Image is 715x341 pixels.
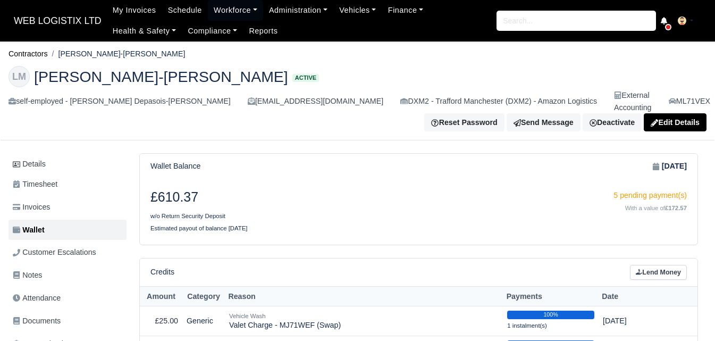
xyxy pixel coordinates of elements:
td: Generic [182,306,225,336]
th: Category [182,287,225,306]
span: Notes [13,269,42,281]
td: £25.00 [140,306,182,336]
a: Send Message [507,113,581,131]
h6: Wallet Balance [150,162,200,171]
a: Notes [9,265,127,286]
div: LM [9,66,30,87]
div: External Accounting [614,89,651,114]
small: Estimated payout of balance [DATE] [150,225,248,231]
small: w/o Return Security Deposit [150,213,225,219]
a: Details [9,154,127,174]
small: With a value of [625,205,687,211]
small: Vehicle Wash [229,313,266,319]
strong: £172.57 [665,205,687,211]
a: Compliance [182,21,243,41]
li: [PERSON_NAME]-[PERSON_NAME] [48,48,186,60]
th: Payments [503,287,599,306]
span: Timesheet [13,178,57,190]
span: WEB LOGISTIX LTD [9,10,107,31]
a: ML71VEX [669,95,710,107]
div: DXM2 - Trafford Manchester (DXM2) - Amazon Logistics [400,95,597,107]
td: [DATE] [599,306,668,336]
a: Contractors [9,49,48,58]
a: Invoices [9,197,127,218]
iframe: Chat Widget [662,290,715,341]
div: 100% [507,311,594,319]
h6: Credits [150,268,174,277]
th: Reason [225,287,503,306]
td: Valet Charge - MJ71WEF (Swap) [225,306,503,336]
a: WEB LOGISTIX LTD [9,11,107,31]
a: Customer Escalations [9,242,127,263]
a: Wallet [9,220,127,240]
span: Attendance [13,292,61,304]
a: Health & Safety [107,21,182,41]
div: [EMAIL_ADDRESS][DOMAIN_NAME] [248,95,383,107]
div: self-employed - [PERSON_NAME] Depasois-[PERSON_NAME] [9,95,231,107]
button: Reset Password [424,113,504,131]
a: Reports [243,21,283,41]
th: Date [599,287,668,306]
a: Timesheet [9,174,127,195]
input: Search... [497,11,656,31]
span: Wallet [13,224,45,236]
a: Lend Money [630,265,687,280]
span: Documents [13,315,61,327]
span: Active [292,74,319,82]
small: 1 instalment(s) [507,322,547,329]
div: Leon Depasois-Mike [1,57,714,141]
a: Edit Details [644,113,706,131]
a: Deactivate [583,113,642,131]
span: [PERSON_NAME]-[PERSON_NAME] [34,69,288,84]
span: Customer Escalations [13,246,96,259]
h3: £610.37 [150,189,411,205]
a: Documents [9,311,127,331]
a: Attendance [9,288,127,309]
div: 5 pending payment(s) [427,189,687,202]
th: Amount [140,287,182,306]
span: Invoices [13,201,50,213]
strong: [DATE] [662,160,687,172]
